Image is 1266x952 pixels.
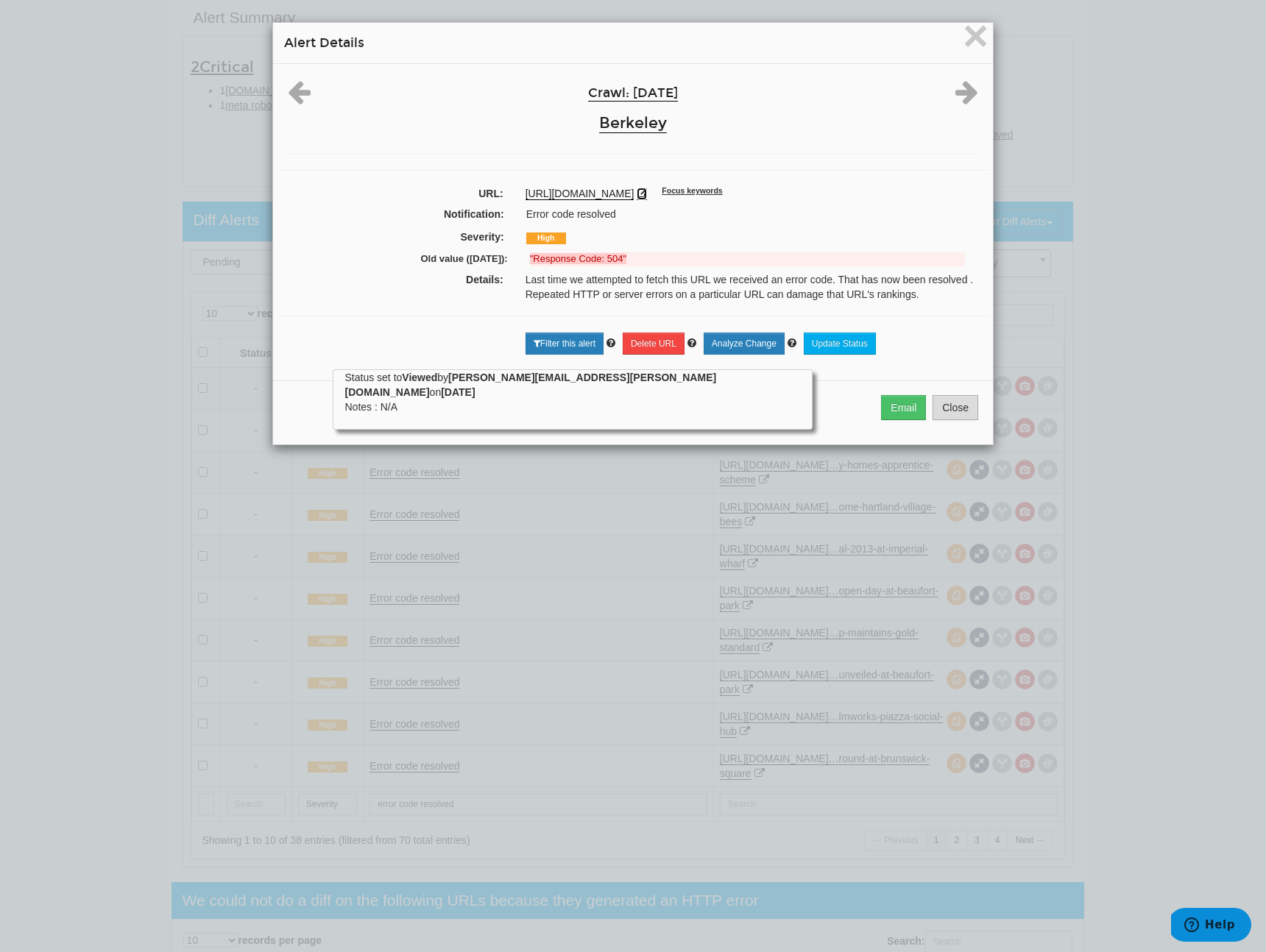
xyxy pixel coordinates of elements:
[279,207,515,221] label: Notification:
[955,92,978,104] a: Next alert
[1171,908,1251,945] iframe: Opens a widget where you can find more information
[963,24,989,53] button: Close
[526,232,566,244] span: High
[526,333,604,355] a: Filter this alert
[804,333,876,355] a: Update Status
[441,386,475,398] strong: [DATE]
[277,272,514,287] label: Details:
[290,252,519,266] label: Old value ([DATE]):
[623,333,685,355] a: Delete URL
[599,113,667,133] a: Berkeley
[277,186,514,201] label: URL:
[530,253,626,264] strong: "Response Code: 504"
[881,395,926,420] button: Email
[933,395,978,420] button: Close
[526,188,634,200] a: [URL][DOMAIN_NAME]
[515,207,987,221] div: Error code resolved
[704,333,785,355] a: Analyze Change
[284,34,982,52] h4: Alert Details
[402,372,437,383] strong: Viewed
[588,85,678,102] a: Crawl: [DATE]
[514,272,989,302] div: Last time we attempted to fetch this URL we received an error code. That has now been resolved . ...
[288,92,311,104] a: Previous alert
[344,372,716,398] strong: [PERSON_NAME][EMAIL_ADDRESS][PERSON_NAME][DOMAIN_NAME]
[344,370,801,414] div: Status set to by on Notes : N/A
[662,186,722,195] sup: Focus keywords
[279,230,515,244] label: Severity:
[963,11,989,60] span: ×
